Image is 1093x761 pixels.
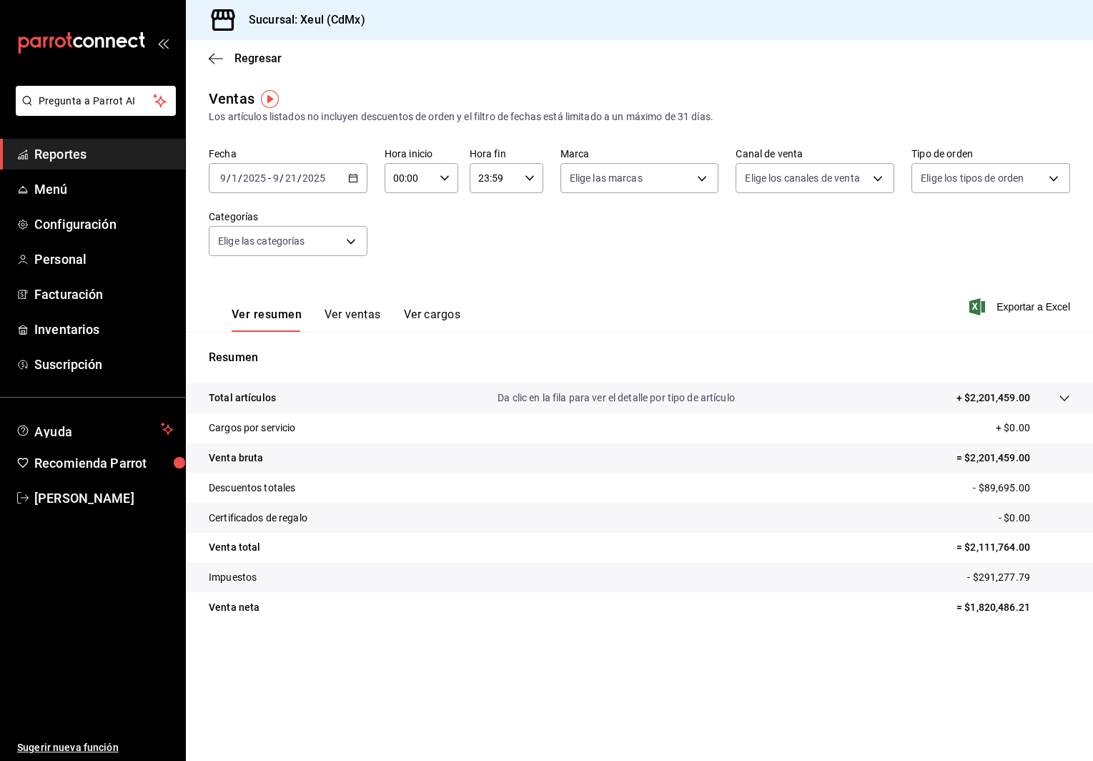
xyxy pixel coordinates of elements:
span: / [297,172,302,184]
p: - $89,695.00 [973,481,1070,496]
button: Ver ventas [325,308,381,332]
span: Elige los canales de venta [745,171,859,185]
span: Personal [34,250,174,269]
span: Suscripción [34,355,174,374]
p: = $1,820,486.21 [956,600,1070,615]
input: ---- [302,172,326,184]
span: Ayuda [34,421,155,438]
span: / [238,172,242,184]
label: Categorías [209,212,367,222]
button: open_drawer_menu [157,37,169,49]
p: Impuestos [209,570,257,585]
span: Sugerir nueva función [17,740,174,755]
p: + $0.00 [996,421,1070,436]
span: - [268,172,271,184]
input: ---- [242,172,267,184]
p: Total artículos [209,391,276,406]
p: = $2,201,459.00 [956,451,1070,466]
h3: Sucursal: Xeul (CdMx) [237,11,365,29]
a: Pregunta a Parrot AI [10,104,176,119]
div: Ventas [209,88,254,109]
span: Reportes [34,144,174,164]
input: -- [219,172,227,184]
p: Descuentos totales [209,481,295,496]
input: -- [272,172,280,184]
label: Marca [560,149,719,159]
span: Elige las categorías [218,234,305,248]
p: Certificados de regalo [209,511,307,526]
p: = $2,111,764.00 [956,540,1070,555]
p: Cargos por servicio [209,421,296,436]
p: Venta total [209,540,260,555]
p: Resumen [209,349,1070,366]
label: Canal de venta [736,149,894,159]
span: Pregunta a Parrot AI [39,94,154,109]
p: - $291,277.79 [967,570,1070,585]
label: Hora inicio [385,149,458,159]
span: Recomienda Parrot [34,453,174,473]
span: / [280,172,284,184]
p: - $0.00 [999,511,1070,526]
button: Regresar [209,51,282,65]
p: Venta bruta [209,451,263,466]
div: Los artículos listados no incluyen descuentos de orden y el filtro de fechas está limitado a un m... [209,109,1070,124]
p: Venta neta [209,600,259,615]
input: -- [231,172,238,184]
p: Da clic en la fila para ver el detalle por tipo de artículo [498,391,735,406]
span: Configuración [34,215,174,234]
span: Regresar [234,51,282,65]
span: Elige las marcas [570,171,643,185]
label: Tipo de orden [911,149,1070,159]
button: Exportar a Excel [972,298,1070,315]
button: Ver cargos [404,308,461,332]
span: Elige los tipos de orden [921,171,1024,185]
p: + $2,201,459.00 [956,391,1030,406]
span: Inventarios [34,320,174,339]
label: Fecha [209,149,367,159]
img: Tooltip marker [261,90,279,108]
span: Facturación [34,285,174,304]
span: [PERSON_NAME] [34,488,174,508]
button: Pregunta a Parrot AI [16,86,176,116]
span: Menú [34,180,174,199]
label: Hora fin [470,149,543,159]
span: / [227,172,231,184]
div: navigation tabs [232,308,460,332]
button: Ver resumen [232,308,302,332]
input: -- [285,172,297,184]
